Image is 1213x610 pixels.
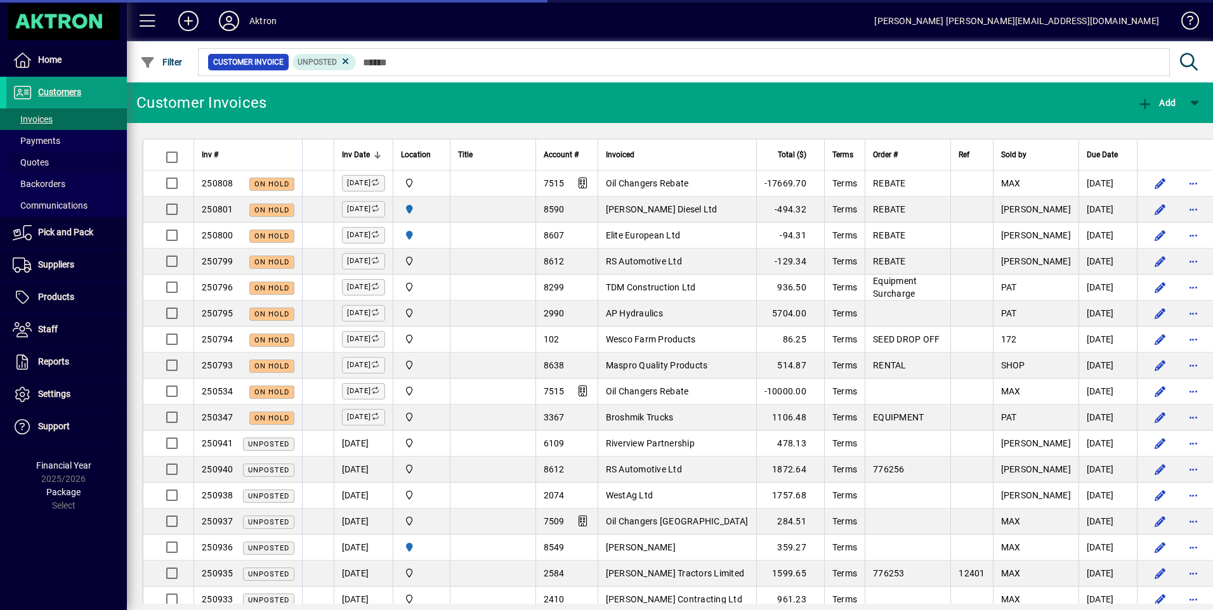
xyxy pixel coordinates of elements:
[6,152,127,173] a: Quotes
[1001,412,1017,422] span: PAT
[1001,594,1021,604] span: MAX
[202,148,218,162] span: Inv #
[1183,251,1203,271] button: More options
[401,228,442,242] span: HAMILTON
[959,568,985,578] span: 12401
[6,379,127,410] a: Settings
[202,542,233,552] span: 250936
[202,568,233,578] span: 250935
[202,334,233,344] span: 250794
[334,535,393,561] td: [DATE]
[202,148,294,162] div: Inv #
[6,108,127,130] a: Invoices
[38,292,74,302] span: Products
[401,176,442,190] span: Central
[254,414,289,422] span: On hold
[401,540,442,554] span: HAMILTON
[1183,355,1203,375] button: More options
[13,157,49,167] span: Quotes
[401,410,442,424] span: Central
[1001,464,1071,474] span: [PERSON_NAME]
[1079,535,1137,561] td: [DATE]
[401,488,442,502] span: Central
[544,438,565,448] span: 6109
[254,232,289,240] span: On hold
[202,490,233,500] span: 250938
[873,148,943,162] div: Order #
[1150,381,1170,401] button: Edit
[832,308,857,318] span: Terms
[1150,407,1170,427] button: Edit
[342,331,385,347] label: [DATE]
[38,389,70,399] span: Settings
[832,178,857,188] span: Terms
[254,258,289,266] span: On hold
[606,386,689,396] span: Oil Changers Rebate
[401,566,442,580] span: Central
[458,148,473,162] span: Title
[6,346,127,378] a: Reports
[1183,173,1203,193] button: More options
[401,332,442,346] span: Central
[832,148,853,162] span: Terms
[1183,199,1203,219] button: More options
[13,179,65,189] span: Backorders
[832,438,857,448] span: Terms
[606,360,708,370] span: Maspro Quality Products
[168,10,209,32] button: Add
[606,438,695,448] span: Riverview Partnership
[544,334,560,344] span: 102
[1001,360,1025,370] span: SHOP
[342,148,370,162] span: Inv Date
[832,464,857,474] span: Terms
[334,509,393,535] td: [DATE]
[1001,282,1017,292] span: PAT
[832,542,857,552] span: Terms
[1183,381,1203,401] button: More options
[334,483,393,509] td: [DATE]
[1079,431,1137,457] td: [DATE]
[606,568,745,578] span: [PERSON_NAME] Tractors Limited
[873,276,917,299] span: Equipment Surcharge
[202,308,233,318] span: 250795
[1001,438,1071,448] span: [PERSON_NAME]
[1001,178,1021,188] span: MAX
[1087,148,1129,162] div: Due Date
[832,204,857,214] span: Terms
[38,227,93,237] span: Pick and Pack
[1150,589,1170,609] button: Edit
[873,204,906,214] span: REBATE
[756,327,824,353] td: 86.25
[874,11,1159,31] div: [PERSON_NAME] [PERSON_NAME][EMAIL_ADDRESS][DOMAIN_NAME]
[832,230,857,240] span: Terms
[254,284,289,292] span: On hold
[254,362,289,370] span: On hold
[756,171,824,197] td: -17669.70
[606,178,689,188] span: Oil Changers Rebate
[1183,225,1203,245] button: More options
[1150,303,1170,323] button: Edit
[606,490,653,500] span: WestAg Ltd
[1183,589,1203,609] button: More options
[606,516,749,526] span: Oil Changers [GEOGRAPHIC_DATA]
[544,204,565,214] span: 8590
[1150,459,1170,479] button: Edit
[1150,225,1170,245] button: Edit
[544,594,565,604] span: 2410
[756,275,824,301] td: 936.50
[544,568,565,578] span: 2584
[136,93,266,113] div: Customer Invoices
[401,514,442,528] span: Central
[342,253,385,269] label: [DATE]
[544,516,565,526] span: 7509
[1001,204,1071,214] span: [PERSON_NAME]
[544,308,565,318] span: 2990
[298,58,337,67] span: Unposted
[1001,334,1017,344] span: 172
[756,483,824,509] td: 1757.68
[342,201,385,217] label: [DATE]
[1150,251,1170,271] button: Edit
[756,249,824,275] td: -129.34
[1001,568,1021,578] span: MAX
[1079,483,1137,509] td: [DATE]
